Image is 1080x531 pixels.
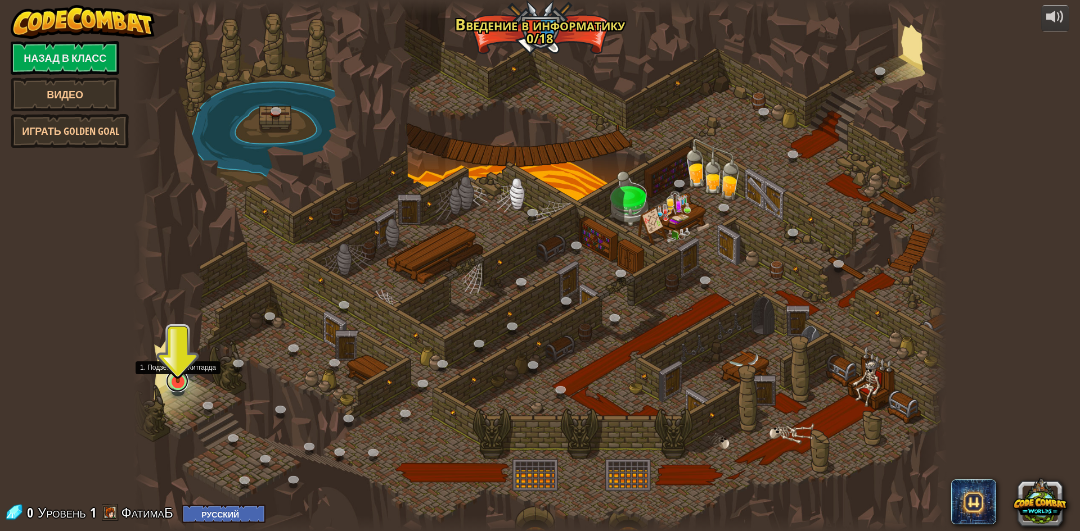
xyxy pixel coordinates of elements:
[121,503,177,521] a: ФатимаБ
[11,78,119,111] a: Видео
[11,114,129,148] a: Играть Golden Goal
[167,333,189,383] img: level-banner-unstarted.png
[27,503,37,521] span: 0
[38,503,86,522] span: Уровень
[1041,5,1069,31] button: Регулировать громкость
[11,5,155,39] img: CodeCombat - Learn how to code by playing a game
[90,503,96,521] span: 1
[11,41,119,75] a: Назад в класс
